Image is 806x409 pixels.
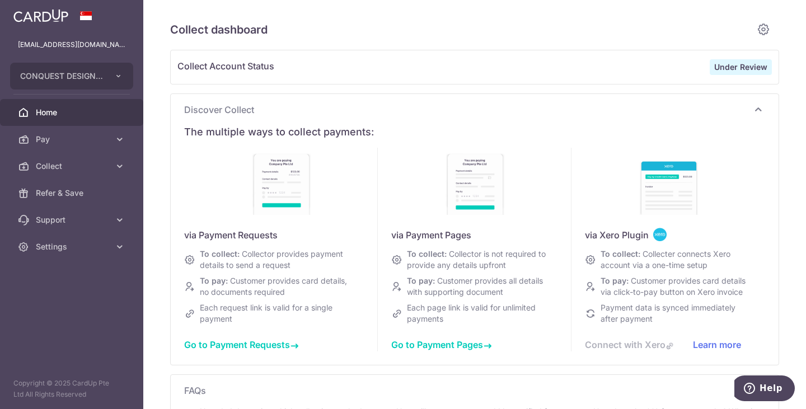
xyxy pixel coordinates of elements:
span: Support [36,214,110,225]
span: Collector provides payment details to send a request [200,249,343,270]
span: To collect: [200,249,240,258]
span: CONQUEST DESIGN GROUP PTE. LTD. [20,70,103,82]
span: Each page link is valid for unlimited payments [407,303,536,323]
span: To collect: [407,249,447,258]
button: CONQUEST DESIGN GROUP PTE. LTD. [10,63,133,90]
span: Customer provides card details via click-to-pay button on Xero invoice [601,276,746,297]
span: Payment data is synced immediately after payment [601,303,735,323]
span: Pay [36,134,110,145]
img: CardUp [13,9,68,22]
span: Collecter connects Xero account via a one-time setup [601,249,730,270]
div: The multiple ways to collect payments: [184,125,765,139]
a: Learn more [693,339,741,350]
h5: Collect dashboard [170,21,752,39]
img: <span class="translation_missing" title="translation missing: en.collect_dashboard.discover.cards... [653,228,667,242]
p: [EMAIL_ADDRESS][DOMAIN_NAME] [18,39,125,50]
span: Home [36,107,110,118]
iframe: Opens a widget where you can find more information [734,375,795,403]
span: To pay: [601,276,629,285]
img: discover-xero-sg-b5e0f4a20565c41d343697c4b648558ec96bb2b1b9ca64f21e4d1c2465932dfb.jpg [635,148,702,215]
span: Collect Account Status [177,59,710,75]
a: Go to Payment Requests [184,339,299,350]
div: via Payment Pages [391,228,571,242]
img: discover-payment-pages-940d318898c69d434d935dddd9c2ffb4de86cb20fe041a80db9227a4a91428ac.jpg [441,148,508,215]
p: Discover Collect [184,103,765,116]
span: To pay: [407,276,435,285]
span: Collector is not required to provide any details upfront [407,249,546,270]
a: Go to Payment Pages [391,339,492,350]
span: Refer & Save [36,187,110,199]
div: Discover Collect [184,121,765,356]
span: To pay: [200,276,228,285]
span: Discover Collect [184,103,752,116]
div: via Xero Plugin [585,228,765,242]
span: Customer provides all details with supporting document [407,276,543,297]
div: via Payment Requests [184,228,377,242]
span: Customer provides card details, no documents required [200,276,347,297]
span: Each request link is valid for a single payment [200,303,332,323]
span: To collect: [601,249,640,258]
span: FAQs [184,384,752,397]
p: FAQs [184,384,765,397]
strong: Under Review [714,62,767,72]
span: Settings [36,241,110,252]
img: discover-payment-requests-886a7fde0c649710a92187107502557eb2ad8374a8eb2e525e76f9e186b9ffba.jpg [247,148,315,215]
span: Collect [36,161,110,172]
